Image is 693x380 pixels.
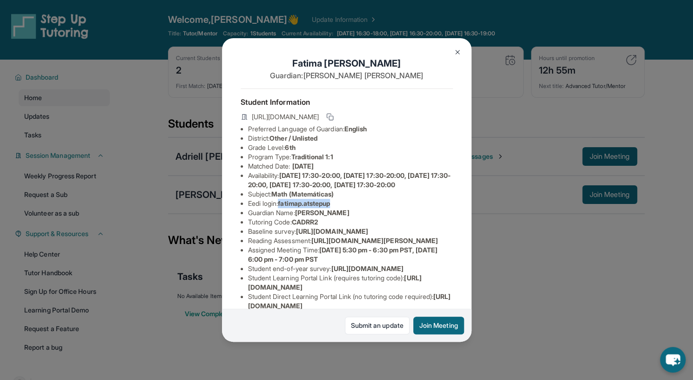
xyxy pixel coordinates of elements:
span: Math (Matemáticas) [271,190,334,198]
span: [DATE] [292,162,314,170]
li: Eedi login : [248,199,453,208]
li: Student Direct Learning Portal Link (no tutoring code required) : [248,292,453,311]
h4: Student Information [241,96,453,108]
span: [URL][DOMAIN_NAME] [252,112,319,122]
h1: Fatima [PERSON_NAME] [241,57,453,70]
p: Guardian: [PERSON_NAME] [PERSON_NAME] [241,70,453,81]
li: Program Type: [248,152,453,162]
span: [URL][DOMAIN_NAME][PERSON_NAME] [311,237,438,244]
span: CADRR2 [292,218,318,226]
li: Assigned Meeting Time : [248,245,453,264]
li: Baseline survey : [248,227,453,236]
li: District: [248,134,453,143]
li: Preferred Language of Guardian: [248,124,453,134]
span: fatimap.atstepup [278,199,330,207]
button: chat-button [660,347,686,373]
span: [URL][DOMAIN_NAME] [331,265,403,272]
li: Tutoring Code : [248,217,453,227]
a: Submit an update [345,317,410,334]
li: Grade Level: [248,143,453,152]
span: [URL][DOMAIN_NAME] [296,227,368,235]
span: Other / Unlisted [269,134,317,142]
span: [DATE] 5:30 pm - 6:30 pm PST, [DATE] 6:00 pm - 7:00 pm PST [248,246,437,263]
img: Close Icon [454,48,461,56]
li: Matched Date: [248,162,453,171]
span: 6th [285,143,295,151]
span: Traditional 1:1 [291,153,333,161]
span: English [344,125,367,133]
li: Subject : [248,190,453,199]
li: Student Learning Portal Link (requires tutoring code) : [248,273,453,292]
button: Copy link [324,111,336,122]
li: Guardian Name : [248,208,453,217]
span: [PERSON_NAME] [295,209,350,217]
li: Reading Assessment : [248,236,453,245]
li: Availability: [248,171,453,190]
li: Student end-of-year survey : [248,264,453,273]
span: [DATE] 17:30-20:00, [DATE] 17:30-20:00, [DATE] 17:30-20:00, [DATE] 17:30-20:00, [DATE] 17:30-20:00 [248,171,451,189]
button: Join Meeting [413,317,464,334]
